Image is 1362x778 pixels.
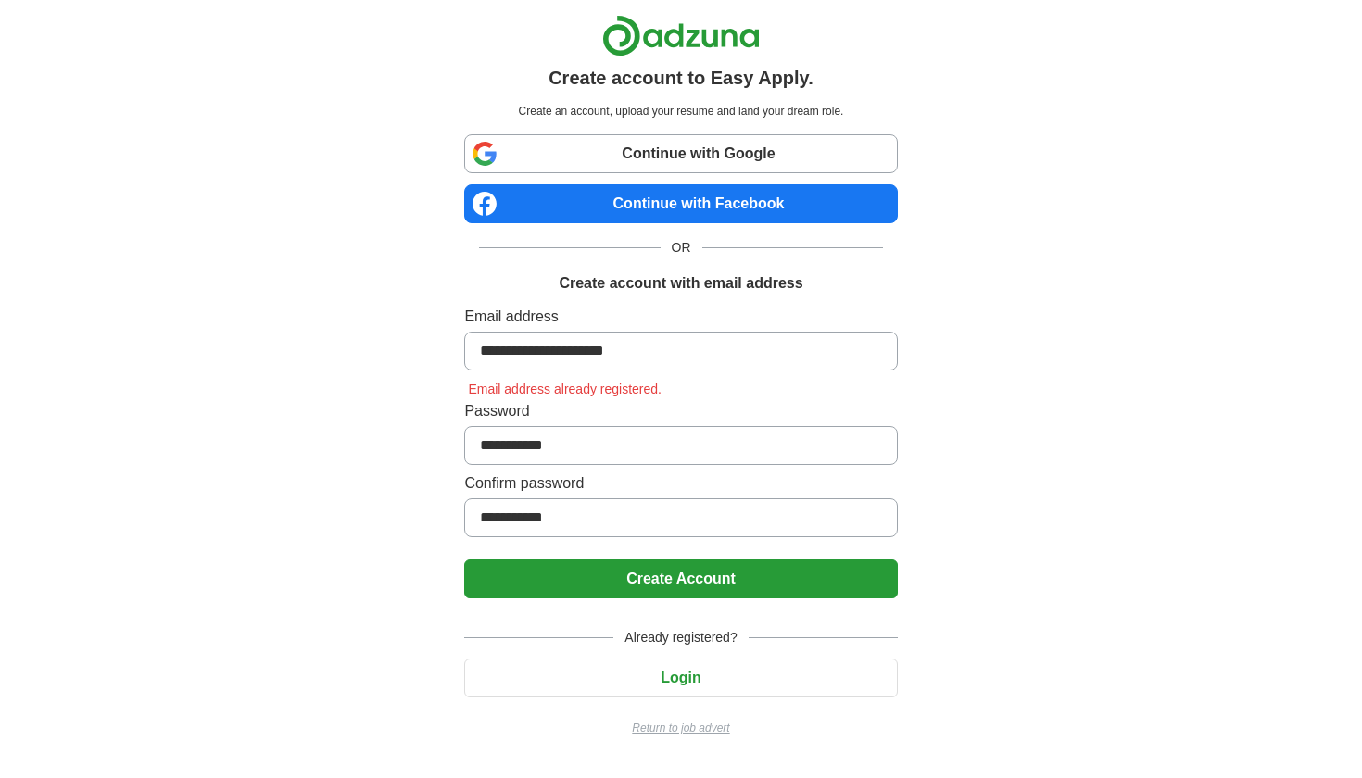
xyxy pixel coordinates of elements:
label: Email address [464,306,897,328]
h1: Create account with email address [559,272,802,295]
label: Password [464,400,897,422]
img: Adzuna logo [602,15,760,56]
label: Confirm password [464,472,897,495]
a: Return to job advert [464,720,897,736]
button: Login [464,659,897,697]
a: Login [464,670,897,685]
span: OR [661,238,702,257]
a: Continue with Facebook [464,184,897,223]
span: Email address already registered. [464,382,665,396]
p: Create an account, upload your resume and land your dream role. [468,103,893,119]
h1: Create account to Easy Apply. [549,64,813,92]
a: Continue with Google [464,134,897,173]
span: Already registered? [613,628,748,647]
button: Create Account [464,559,897,598]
